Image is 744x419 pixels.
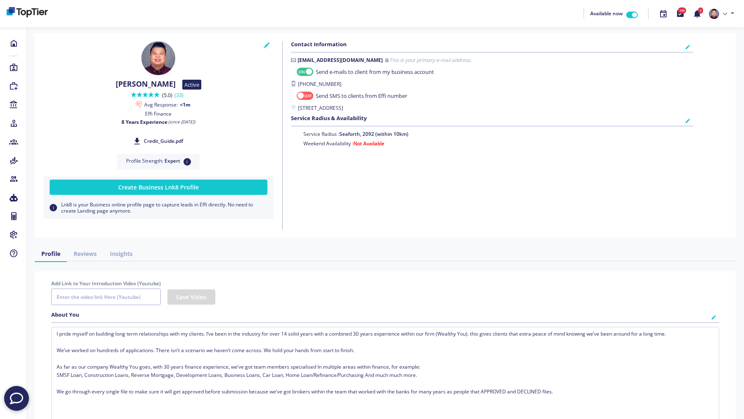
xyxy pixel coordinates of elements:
small: This is your primary e-mail address. [389,57,472,64]
p: 8 Years Experience [43,119,274,125]
span: Not Available [353,140,384,147]
span: <1m [180,102,191,108]
button: Create Business Lnk8 Profile [50,180,267,195]
button: Save Video [167,289,215,305]
a: Credit_Guide.pdf [134,137,183,146]
label: Service Radius : [303,130,408,138]
img: bd260d39-06d4-48c8-91ce-4964555bf2e4-638900413960370303.png [7,7,48,17]
img: e310ebdf-1855-410b-9d61-d1abdff0f2ad-637831748356285317.png [141,41,175,75]
img: e310ebdf-1855-410b-9d61-d1abdff0f2ad-637831748356285317.png [709,9,719,19]
b: Seaforth, 2092 (within 10km) [339,130,408,137]
a: Reviews [67,246,103,261]
span: (5.0) [162,91,186,99]
h5: About You [51,312,79,318]
span: Send SMS to clients from Effi number [316,92,407,100]
small: i [184,158,191,166]
label: Effi Finance [145,110,172,118]
b: Expert [165,158,180,164]
p: Lnk8 is your Business online profile page to capture leads in Effi directly. No need to create La... [50,201,267,214]
b: [EMAIL_ADDRESS][DOMAIN_NAME] [298,57,383,64]
label: Weekend Availability : [303,140,408,147]
button: 144 [672,5,689,23]
legend: Add Link to Your Introduction Video (Youtube) [51,279,161,287]
h5: Service Radius & Availability [291,115,367,122]
i: (since [DATE]) [168,119,195,125]
span: 2 [698,7,703,14]
span: Send e-mails to client from my business account [316,68,434,76]
button: 2 [689,5,706,23]
span: Active [182,80,201,90]
span: 144 [678,7,686,14]
label: [STREET_ADDRESS] [291,104,694,112]
a: (33) [174,91,184,99]
input: Enter the video link Here (Youtube) [51,289,161,305]
p: Profile Strength: [125,158,191,166]
label: [PHONE_NUMBER] [291,80,694,88]
a: Insights [103,246,139,261]
h5: Contact Information [291,41,347,48]
span: Available now [590,10,623,17]
a: Profile [35,246,67,261]
h4: [PERSON_NAME] [116,80,176,89]
small: i [50,204,57,211]
span: Avg Response: [144,102,178,108]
